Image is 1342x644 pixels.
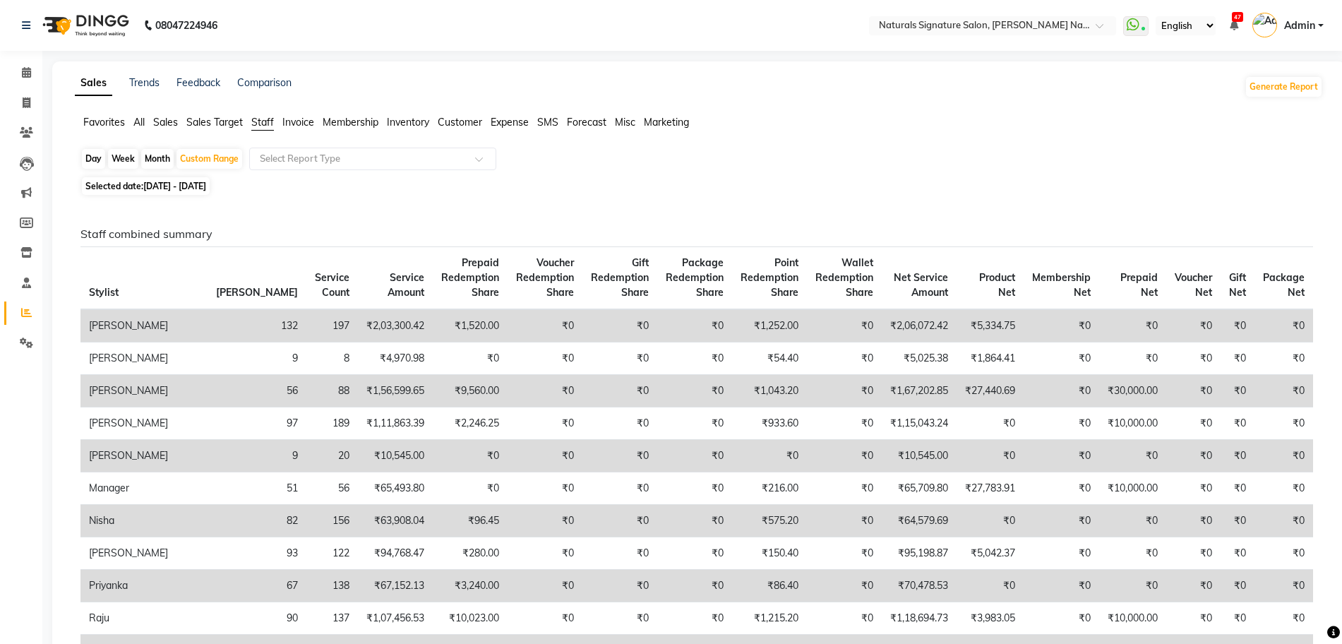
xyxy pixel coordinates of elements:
td: ₹0 [1099,440,1166,472]
td: ₹0 [1254,537,1313,570]
td: ₹65,493.80 [358,472,433,505]
span: Net Service Amount [894,271,948,299]
td: ₹10,545.00 [882,440,957,472]
span: Customer [438,116,482,129]
td: ₹0 [1024,309,1099,342]
td: ₹1,864.41 [957,342,1024,375]
td: ₹0 [1166,309,1221,342]
span: Admin [1284,18,1315,33]
td: ₹64,579.69 [882,505,957,537]
span: Sales [153,116,178,129]
span: [DATE] - [DATE] [143,181,206,191]
span: Prepaid Net [1120,271,1158,299]
td: ₹1,18,694.73 [882,602,957,635]
td: ₹0 [1024,505,1099,537]
td: 138 [306,570,358,602]
td: ₹0 [1166,342,1221,375]
td: ₹1,11,863.39 [358,407,433,440]
td: ₹0 [1254,375,1313,407]
td: ₹0 [957,440,1024,472]
td: ₹0 [582,440,657,472]
span: Membership Net [1032,271,1091,299]
td: [PERSON_NAME] [80,342,208,375]
td: ₹0 [1099,570,1166,602]
span: Package Net [1263,271,1305,299]
td: ₹0 [1254,440,1313,472]
span: Gift Redemption Share [591,256,649,299]
td: ₹933.60 [732,407,807,440]
td: 20 [306,440,358,472]
td: ₹0 [807,570,882,602]
td: ₹70,478.53 [882,570,957,602]
td: ₹0 [1099,342,1166,375]
b: 08047224946 [155,6,217,45]
td: ₹9,560.00 [433,375,508,407]
td: ₹2,03,300.42 [358,309,433,342]
td: ₹0 [657,309,732,342]
span: Marketing [644,116,689,129]
span: [PERSON_NAME] [216,286,298,299]
td: ₹0 [1024,375,1099,407]
td: ₹0 [732,440,807,472]
td: ₹0 [1221,407,1254,440]
td: 90 [208,602,306,635]
td: ₹0 [508,505,582,537]
span: Product Net [979,271,1015,299]
td: 122 [306,537,358,570]
td: ₹0 [1221,570,1254,602]
td: ₹0 [433,472,508,505]
td: ₹0 [1221,537,1254,570]
td: ₹3,983.05 [957,602,1024,635]
td: ₹0 [957,505,1024,537]
td: ₹0 [582,375,657,407]
td: ₹1,252.00 [732,309,807,342]
td: ₹0 [508,472,582,505]
td: ₹0 [1024,407,1099,440]
td: ₹0 [508,570,582,602]
td: ₹0 [1099,309,1166,342]
div: Week [108,149,138,169]
div: Custom Range [176,149,242,169]
td: 51 [208,472,306,505]
td: ₹95,198.87 [882,537,957,570]
td: ₹0 [1024,342,1099,375]
td: ₹0 [1254,570,1313,602]
span: Favorites [83,116,125,129]
span: Gift Net [1229,271,1246,299]
td: ₹0 [582,309,657,342]
td: ₹0 [657,440,732,472]
td: ₹0 [957,407,1024,440]
td: ₹0 [433,440,508,472]
td: ₹0 [1221,440,1254,472]
td: ₹0 [807,440,882,472]
td: ₹0 [582,602,657,635]
td: ₹0 [1254,472,1313,505]
td: ₹0 [1024,537,1099,570]
td: ₹4,970.98 [358,342,433,375]
span: 47 [1232,12,1243,22]
td: ₹0 [508,602,582,635]
td: ₹5,334.75 [957,309,1024,342]
td: ₹0 [1254,602,1313,635]
td: ₹96.45 [433,505,508,537]
td: ₹65,709.80 [882,472,957,505]
td: Raju [80,602,208,635]
td: ₹0 [1166,505,1221,537]
td: ₹0 [582,472,657,505]
span: Package Redemption Share [666,256,724,299]
td: ₹150.40 [732,537,807,570]
td: ₹0 [1024,440,1099,472]
td: ₹0 [1221,342,1254,375]
td: ₹0 [1166,602,1221,635]
td: ₹280.00 [433,537,508,570]
td: [PERSON_NAME] [80,440,208,472]
span: Selected date: [82,177,210,195]
td: ₹0 [1099,505,1166,537]
td: ₹0 [508,440,582,472]
img: Admin [1252,13,1277,37]
td: ₹0 [1254,309,1313,342]
td: ₹1,520.00 [433,309,508,342]
td: ₹0 [657,375,732,407]
td: ₹10,545.00 [358,440,433,472]
td: ₹0 [508,309,582,342]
